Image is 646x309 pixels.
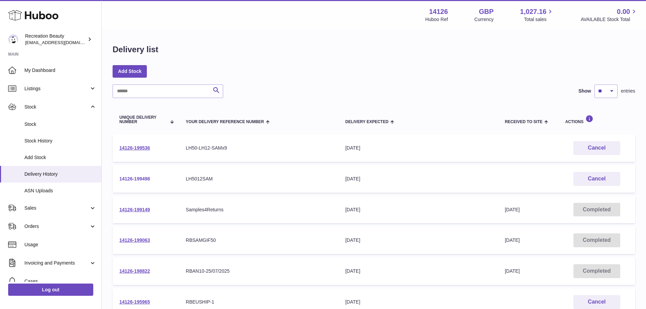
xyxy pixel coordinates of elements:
a: 14126-195965 [119,299,150,305]
button: Cancel [573,295,620,309]
div: [DATE] [345,237,491,244]
span: 0.00 [617,7,630,16]
span: [DATE] [505,207,520,212]
div: Actions [565,115,628,124]
div: LH50-LH12-SAMx9 [186,145,332,151]
span: [DATE] [505,268,520,274]
a: 0.00 AVAILABLE Stock Total [581,7,638,23]
div: Samples4Returns [186,207,332,213]
div: [DATE] [345,299,491,305]
a: 14126-199498 [119,176,150,181]
span: Sales [24,205,89,211]
div: [DATE] [345,268,491,274]
span: Stock [24,104,89,110]
div: RBAN10-25/07/2025 [186,268,332,274]
div: Recreation Beauty [25,33,86,46]
span: AVAILABLE Stock Total [581,16,638,23]
a: Add Stock [113,65,147,77]
span: Stock History [24,138,96,144]
div: RBEUSHIP-1 [186,299,332,305]
a: 14126-199536 [119,145,150,151]
a: 14126-198822 [119,268,150,274]
a: 1,027.16 Total sales [520,7,554,23]
a: 14126-199063 [119,237,150,243]
span: Delivery Expected [345,120,388,124]
span: Received to Site [505,120,543,124]
span: Add Stock [24,154,96,161]
span: entries [621,88,635,94]
span: 1,027.16 [520,7,547,16]
a: 14126-199149 [119,207,150,212]
span: My Dashboard [24,67,96,74]
button: Cancel [573,172,620,186]
span: Listings [24,85,89,92]
span: Total sales [524,16,554,23]
span: Invoicing and Payments [24,260,89,266]
strong: 14126 [429,7,448,16]
div: Huboo Ref [425,16,448,23]
div: [DATE] [345,176,491,182]
span: [DATE] [505,237,520,243]
span: ASN Uploads [24,188,96,194]
span: [EMAIL_ADDRESS][DOMAIN_NAME] [25,40,100,45]
span: Stock [24,121,96,128]
div: Currency [474,16,494,23]
div: [DATE] [345,145,491,151]
span: Orders [24,223,89,230]
a: Log out [8,284,93,296]
label: Show [579,88,591,94]
span: Usage [24,242,96,248]
div: LH5012SAM [186,176,332,182]
strong: GBP [479,7,493,16]
span: Your Delivery Reference Number [186,120,264,124]
span: Cases [24,278,96,285]
h1: Delivery list [113,44,158,55]
img: internalAdmin-14126@internal.huboo.com [8,34,18,44]
span: Unique Delivery Number [119,115,166,124]
button: Cancel [573,141,620,155]
div: [DATE] [345,207,491,213]
div: RBSAMGIF50 [186,237,332,244]
span: Delivery History [24,171,96,177]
